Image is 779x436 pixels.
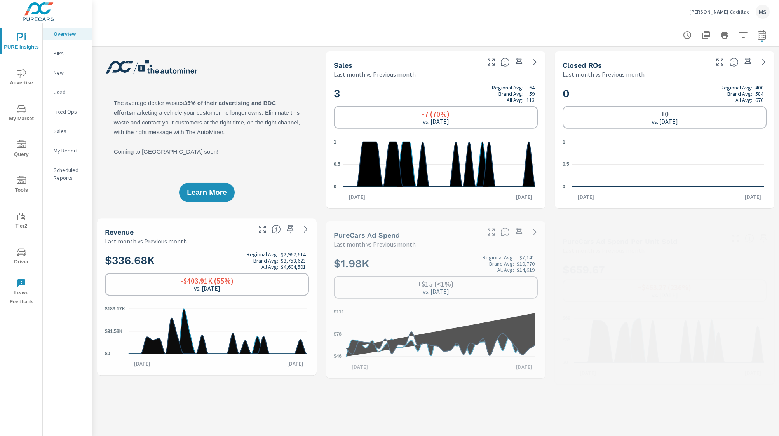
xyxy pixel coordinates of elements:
h2: 0 [563,84,767,103]
p: [DATE] [739,369,767,377]
p: vs. [DATE] [652,291,678,298]
text: $46 [334,354,342,359]
p: vs. [DATE] [423,117,449,124]
p: All Avg: [497,266,514,273]
h5: Revenue [105,228,134,236]
text: $0 [105,351,110,356]
div: Scheduled Reports [43,164,92,184]
text: $91.58K [105,329,123,334]
button: Select Date Range [754,27,770,43]
p: Sales [54,127,86,135]
p: [DATE] [511,193,538,201]
h2: $336.68K [105,251,309,270]
text: 0.5 [563,161,569,167]
p: All Avg: [735,96,752,103]
text: $0 [563,360,568,366]
p: Scheduled Reports [54,166,86,182]
span: PURE Insights [3,33,40,52]
button: Make Fullscreen [714,56,726,68]
h6: +$463.27 (236%) [638,284,691,291]
p: New [54,69,86,77]
h5: Closed ROs [563,61,602,69]
p: Brand Avg: [498,90,523,96]
p: [DATE] [346,363,373,371]
text: 1 [563,139,565,145]
span: Number of vehicles sold by the dealership over the selected date range. [Source: This data is sou... [500,58,510,67]
span: Save this to your personalized report [513,56,525,68]
p: [DATE] [282,360,309,368]
p: vs. [DATE] [652,117,678,124]
p: $14,619 [517,266,535,273]
p: Last month vs Previous month [563,246,645,255]
button: Make Fullscreen [485,56,497,68]
p: 400 [755,84,763,90]
div: Fixed Ops [43,106,92,117]
p: $7,141 [519,254,535,260]
div: MS [756,5,770,19]
div: nav menu [0,23,42,310]
p: Regional Avg: [247,251,278,257]
span: Save this to your personalized report [513,226,525,238]
span: Driver [3,247,40,266]
p: All Avg: [507,96,523,103]
text: 0.5 [334,161,340,167]
a: See more details in report [757,56,770,68]
button: Print Report [717,27,732,43]
p: $3,753,623 [281,257,306,264]
span: Total cost of media for all PureCars channels for the selected dealership group over the selected... [500,228,510,237]
text: $78 [334,331,342,337]
p: vs. [DATE] [194,285,220,292]
div: Overview [43,28,92,40]
a: See more details in report [300,223,312,235]
p: [DATE] [739,193,767,201]
p: 113 [526,96,535,103]
h6: +$15 (<1%) [418,280,454,287]
button: Make Fullscreen [256,223,268,235]
text: 0 [563,184,565,189]
p: Last month vs Previous month [334,70,416,79]
button: Make Fullscreen [485,226,497,238]
p: All Avg: [261,264,278,270]
p: My Report [54,147,86,154]
p: [DATE] [572,193,599,201]
div: PIPA [43,47,92,59]
button: Make Fullscreen [729,232,742,245]
p: [PERSON_NAME] Cadillac [689,8,749,15]
text: $69 [563,315,570,321]
div: My Report [43,145,92,156]
span: Number of Repair Orders Closed by the selected dealership group over the selected time range. [So... [729,58,739,67]
h5: PureCars Ad Spend [334,231,400,239]
text: $183.17K [105,306,125,312]
span: Save this to your personalized report [757,232,770,245]
h5: Sales [334,61,352,69]
span: Tier2 [3,212,40,231]
text: $35 [563,337,570,343]
p: $10,770 [517,260,535,266]
p: Last month vs Previous month [105,236,187,246]
p: [DATE] [129,360,156,368]
p: 59 [529,90,535,96]
span: Learn More [187,189,227,196]
p: 670 [755,96,763,103]
button: Apply Filters [735,27,751,43]
p: vs. [DATE] [423,287,449,294]
p: [DATE] [574,369,601,377]
h2: 3 [334,84,538,103]
p: Overview [54,30,86,38]
p: Last month vs Previous month [334,240,416,249]
span: Leave Feedback [3,278,40,306]
div: New [43,67,92,79]
p: 584 [755,90,763,96]
p: $4,604,501 [281,264,306,270]
p: Last month vs Previous month [563,70,645,79]
h6: +0 [661,110,669,117]
h5: PureCars Ad Spend Per Unit Sold [563,237,677,245]
h6: -7 (70%) [422,110,450,117]
h2: $1.98K [334,254,538,273]
span: Save this to your personalized report [742,56,754,68]
p: Regional Avg: [721,84,752,90]
p: Regional Avg: [492,84,523,90]
span: Tools [3,176,40,195]
button: Learn More [179,183,234,202]
span: Average cost of advertising per each vehicle sold at the dealer over the selected date range. The... [745,234,754,243]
